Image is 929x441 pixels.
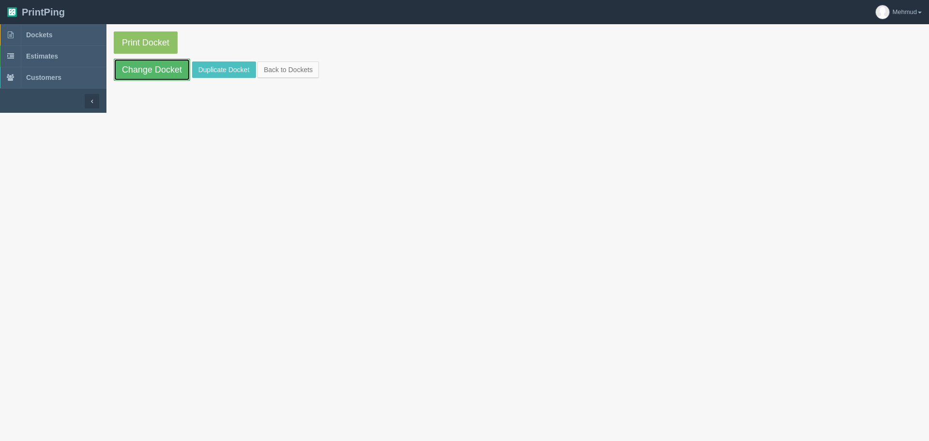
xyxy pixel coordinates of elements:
img: avatar_default-7531ab5dedf162e01f1e0bb0964e6a185e93c5c22dfe317fb01d7f8cd2b1632c.jpg [876,5,889,19]
a: Change Docket [114,59,190,81]
span: Dockets [26,31,52,39]
a: Duplicate Docket [192,61,256,78]
span: Estimates [26,52,58,60]
img: logo-3e63b451c926e2ac314895c53de4908e5d424f24456219fb08d385ab2e579770.png [7,7,17,17]
a: Print Docket [114,31,178,54]
span: Customers [26,74,61,81]
a: Back to Dockets [257,61,319,78]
